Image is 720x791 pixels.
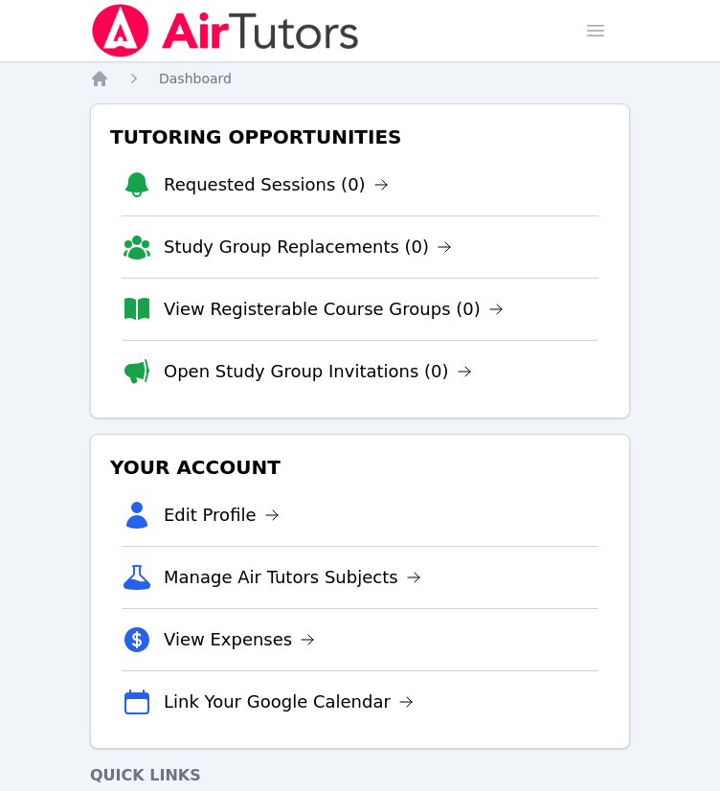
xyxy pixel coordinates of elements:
a: Manage Air Tutors Subjects [164,564,421,591]
a: Open Study Group Invitations (0) [164,358,472,385]
h3: Tutoring Opportunities [106,120,614,154]
img: Air Tutors [90,4,361,57]
a: Dashboard [159,69,232,88]
a: View Registerable Course Groups (0) [164,296,504,323]
a: Edit Profile [164,502,280,529]
h4: Quick Links [90,764,630,787]
h3: Your Account [106,450,614,485]
a: View Expenses [164,626,315,653]
a: Link Your Google Calendar [164,689,414,715]
nav: Breadcrumb [90,69,630,88]
span: Dashboard [159,71,232,86]
a: Study Group Replacements (0) [164,234,452,260]
a: Requested Sessions (0) [164,171,389,198]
